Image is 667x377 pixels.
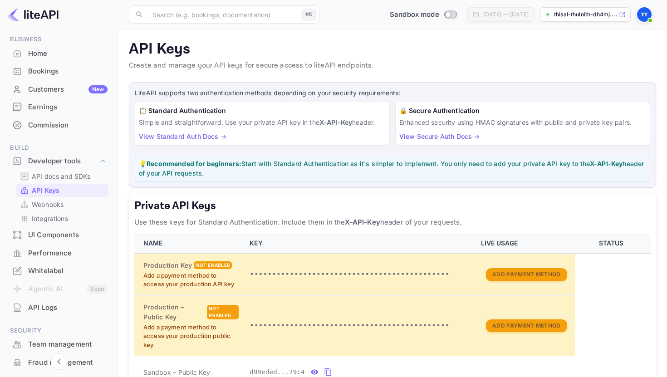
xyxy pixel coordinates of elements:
a: Add Payment Method [486,321,567,329]
th: STATUS [575,233,651,254]
p: thisal-thulnith-dh4mj.... [554,10,617,19]
div: Bookings [5,63,112,80]
h6: 📋 Standard Authentication [139,106,386,116]
p: API Keys [129,40,656,59]
a: Home [5,45,112,62]
div: Whitelabel [28,266,108,276]
span: Sandbox mode [390,10,439,20]
div: API Logs [5,299,112,317]
strong: X-API-Key [345,218,380,226]
div: Developer tools [28,156,98,166]
p: LiteAPI supports two authentication methods depending on your security requirements: [135,88,650,98]
a: Integrations [20,214,105,223]
button: Add Payment Method [486,319,567,333]
span: Business [5,34,112,44]
p: Create and manage your API keys for secure access to liteAPI endpoints. [129,60,656,71]
h6: Production – Public Key [143,302,205,322]
div: Team management [28,339,108,350]
div: Not enabled [194,261,232,269]
p: Integrations [32,214,68,223]
strong: X-API-Key [319,118,352,126]
div: Performance [5,245,112,262]
div: Performance [28,248,108,259]
a: Team management [5,336,112,353]
div: Commission [28,120,108,131]
a: API Logs [5,299,112,316]
a: View Standard Auth Docs → [139,132,226,140]
div: Fraud management [5,354,112,372]
a: Earnings [5,98,112,115]
a: View Secure Auth Docs → [399,132,480,140]
strong: X-API-Key [590,160,623,167]
th: LIVE USAGE [476,233,576,254]
a: API docs and SDKs [20,171,105,181]
strong: Recommended for beginners: [147,160,241,167]
th: KEY [244,233,475,254]
p: ••••••••••••••••••••••••••••••••••••••••••••• [250,269,470,280]
p: API Keys [32,186,59,195]
div: Webhooks [16,198,108,211]
p: Enhanced security using HMAC signatures with public and private key pairs. [399,118,646,127]
div: ⌘K [302,9,316,20]
p: Add a payment method to access your production public key [143,323,239,350]
button: Collapse navigation [51,353,67,370]
div: API Logs [28,303,108,313]
div: Home [28,49,108,59]
h6: Production Key [143,260,192,270]
div: Integrations [16,212,108,225]
button: Add Payment Method [486,268,567,281]
div: API docs and SDKs [16,170,108,183]
img: Thisal Thulnith [637,7,652,22]
div: Whitelabel [5,262,112,280]
p: Add a payment method to access your production API key [143,271,239,289]
th: NAME [134,233,244,254]
a: Bookings [5,63,112,79]
span: Build [5,143,112,153]
div: UI Components [28,230,108,240]
p: API docs and SDKs [32,171,91,181]
div: [DATE] — [DATE] [483,10,529,19]
a: UI Components [5,226,112,243]
div: API Keys [16,184,108,197]
p: Simple and straightforward. Use your private API key in the header. [139,118,386,127]
div: UI Components [5,226,112,244]
span: d99eded...79c4 [250,367,305,377]
a: Add Payment Method [486,270,567,278]
p: 💡 Start with Standard Authentication as it's simpler to implement. You only need to add your priv... [139,159,646,178]
div: Bookings [28,66,108,77]
span: Sandbox – Public Key [143,367,210,377]
div: Earnings [5,98,112,116]
div: Switch to Production mode [386,10,460,20]
p: Webhooks [32,200,64,209]
a: Commission [5,117,112,133]
div: Home [5,45,112,63]
a: Whitelabel [5,262,112,279]
div: Not enabled [207,305,239,319]
a: Fraud management [5,354,112,371]
div: Fraud management [28,357,108,368]
a: CustomersNew [5,81,112,98]
div: New [88,85,108,93]
div: Customers [28,84,108,95]
h6: 🔒 Secure Authentication [399,106,646,116]
div: Team management [5,336,112,353]
p: Use these keys for Standard Authentication. Include them in the header of your requests. [134,217,651,228]
input: Search (e.g. bookings, documentation) [147,5,299,24]
h5: Private API Keys [134,199,651,213]
p: ••••••••••••••••••••••••••••••••••••••••••••• [250,320,470,331]
div: Earnings [28,102,108,113]
div: Developer tools [5,153,112,169]
a: Performance [5,245,112,261]
a: Webhooks [20,200,105,209]
a: API Keys [20,186,105,195]
img: LiteAPI logo [7,7,59,22]
div: Commission [5,117,112,134]
span: Security [5,326,112,336]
